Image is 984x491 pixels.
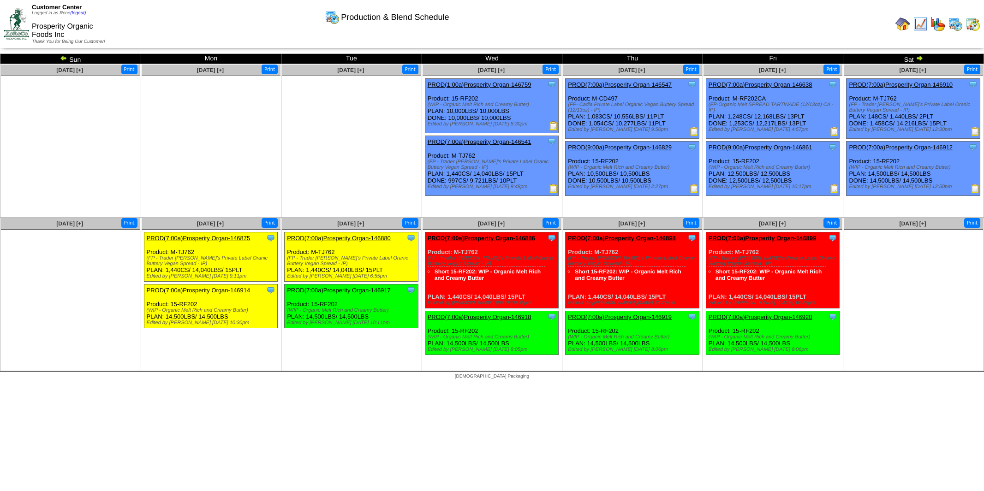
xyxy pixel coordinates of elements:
[428,300,559,306] div: Edited by [PERSON_NAME] [DATE] 9:35pm
[566,311,699,355] div: Product: 15-RF202 PLAN: 14,500LBS / 14,500LBS
[568,300,699,306] div: Edited by [PERSON_NAME] [DATE] 10:22pm
[287,235,391,242] a: PROD(7:00a)Prosperity Organ-146880
[709,255,840,266] div: (FP - Trader [PERSON_NAME]'s Private Label Oranic Buttery Vegan Spread - IP)
[147,320,278,325] div: Edited by [PERSON_NAME] [DATE] 10:30pm
[337,220,364,227] span: [DATE] [+]
[568,255,699,266] div: (FP - Trader [PERSON_NAME]'s Private Label Oranic Buttery Vegan Spread - IP)
[287,308,418,313] div: (WIP - Organic Melt Rich and Creamy Butter)
[568,184,699,189] div: Edited by [PERSON_NAME] [DATE] 2:27pm
[562,54,703,64] td: Thu
[568,127,699,132] div: Edited by [PERSON_NAME] [DATE] 9:50pm
[706,311,840,355] div: Product: 15-RF202 PLAN: 14,500LBS / 14,500LBS
[828,233,837,243] img: Tooltip
[32,23,93,39] span: Prosperity Organic Foods Inc
[968,142,978,152] img: Tooltip
[4,8,29,39] img: ZoRoCo_Logo(Green%26Foil)%20jpg.webp
[849,184,980,189] div: Edited by [PERSON_NAME] [DATE] 12:50pm
[709,165,840,170] div: (WIP - Organic Melt Rich and Creamy Butter)
[547,137,556,146] img: Tooltip
[402,65,418,74] button: Print
[287,255,418,266] div: (FP - Trader [PERSON_NAME]'s Private Label Oranic Buttery Vegan Spread - IP)
[147,308,278,313] div: (WIP - Organic Melt Rich and Creamy Butter)
[568,81,672,88] a: PROD(7:00a)Prosperity Organ-146547
[0,54,141,64] td: Sun
[687,312,697,321] img: Tooltip
[568,347,699,352] div: Edited by [PERSON_NAME] [DATE] 8:06pm
[843,54,984,64] td: Sat
[618,67,645,73] a: [DATE] [+]
[425,79,559,133] div: Product: 15-RF202 PLAN: 10,000LBS / 10,000LBS DONE: 10,000LBS / 10,000LBS
[147,235,250,242] a: PROD(7:00a)Prosperity Organ-146875
[144,284,278,328] div: Product: 15-RF202 PLAN: 14,500LBS / 14,500LBS
[687,142,697,152] img: Tooltip
[425,311,559,355] div: Product: 15-RF202 PLAN: 14,500LBS / 14,500LBS
[425,136,559,196] div: Product: M-TJ762 PLAN: 1,440CS / 14,040LBS / 15PLT DONE: 997CS / 9,721LBS / 10PLT
[709,144,812,151] a: PROD(9:00a)Prosperity Organ-146861
[428,81,531,88] a: PROD(1:00a)Prosperity Organ-146759
[406,285,416,295] img: Tooltip
[547,312,556,321] img: Tooltip
[262,65,278,74] button: Print
[285,284,418,328] div: Product: 15-RF202 PLAN: 14,500LBS / 14,500LBS
[281,54,422,64] td: Tue
[687,80,697,89] img: Tooltip
[964,65,980,74] button: Print
[895,17,910,31] img: home.gif
[823,65,840,74] button: Print
[422,54,562,64] td: Wed
[141,54,281,64] td: Mon
[823,218,840,228] button: Print
[428,255,559,266] div: (FP - Trader [PERSON_NAME]'s Private Label Oranic Buttery Vegan Spread - IP)
[709,184,840,189] div: Edited by [PERSON_NAME] [DATE] 10:17pm
[428,121,559,127] div: Edited by [PERSON_NAME] [DATE] 8:30pm
[964,218,980,228] button: Print
[56,67,83,73] span: [DATE] [+]
[478,67,505,73] span: [DATE] [+]
[425,232,559,308] div: Product: M-TJ762 PLAN: 1,440CS / 14,040LBS / 15PLT
[759,220,786,227] a: [DATE] [+]
[341,12,449,22] span: Production & Blend Schedule
[709,127,840,132] div: Edited by [PERSON_NAME] [DATE] 4:57pm
[547,233,556,243] img: Tooltip
[683,65,699,74] button: Print
[147,255,278,266] div: (FP - Trader [PERSON_NAME]'s Private Label Oranic Buttery Vegan Spread - IP)
[32,4,82,11] span: Customer Center
[147,273,278,279] div: Edited by [PERSON_NAME] [DATE] 9:11pm
[900,220,926,227] a: [DATE] [+]
[428,184,559,189] div: Edited by [PERSON_NAME] [DATE] 9:48pm
[32,11,86,16] span: Logged in as Rcoe
[56,220,83,227] a: [DATE] [+]
[849,144,953,151] a: PROD(7:00a)Prosperity Organ-146912
[709,300,840,306] div: Edited by [PERSON_NAME] [DATE] 10:23pm
[568,102,699,113] div: (FP- Cadia Private Label Organic Vegan Buttery Spread (12/13oz) - IP)
[849,127,980,132] div: Edited by [PERSON_NAME] [DATE] 12:30pm
[478,220,505,227] a: [DATE] [+]
[266,233,275,243] img: Tooltip
[709,235,816,242] a: PROD(7:00a)Prosperity Organ-146899
[566,232,699,308] div: Product: M-TJ762 PLAN: 1,440CS / 14,040LBS / 15PLT
[428,314,531,320] a: PROD(7:00a)Prosperity Organ-146918
[568,165,699,170] div: (WIP - Organic Melt Rich and Creamy Butter)
[197,67,224,73] span: [DATE] [+]
[197,220,224,227] a: [DATE] [+]
[709,81,812,88] a: PROD(7:00a)Prosperity Organ-146638
[849,165,980,170] div: (WIP - Organic Melt Rich and Creamy Butter)
[568,334,699,340] div: (WIP - Organic Melt Rich and Creamy Butter)
[709,334,840,340] div: (WIP - Organic Melt Rich and Creamy Butter)
[913,17,928,31] img: line_graph.gif
[60,54,67,62] img: arrowleft.gif
[287,287,391,294] a: PROD(7:00a)Prosperity Organ-146917
[337,67,364,73] a: [DATE] [+]
[916,54,923,62] img: arrowright.gif
[828,312,837,321] img: Tooltip
[687,233,697,243] img: Tooltip
[759,67,786,73] span: [DATE] [+]
[568,235,675,242] a: PROD(7:00a)Prosperity Organ-146898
